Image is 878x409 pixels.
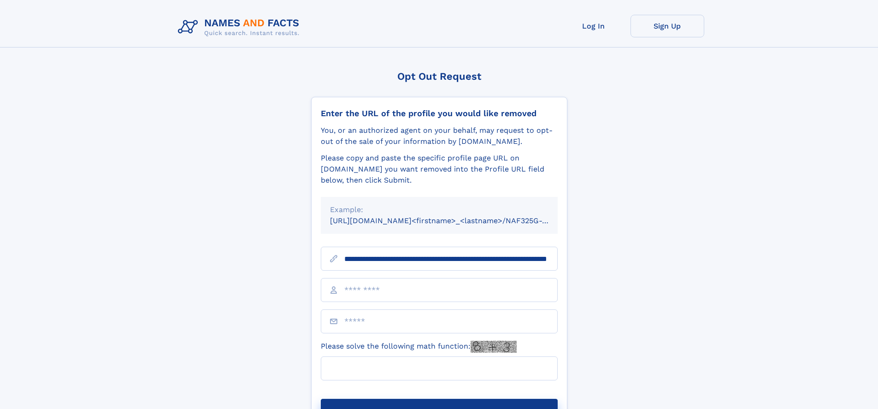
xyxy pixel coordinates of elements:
[321,153,558,186] div: Please copy and paste the specific profile page URL on [DOMAIN_NAME] you want removed into the Pr...
[330,216,575,225] small: [URL][DOMAIN_NAME]<firstname>_<lastname>/NAF325G-xxxxxxxx
[174,15,307,40] img: Logo Names and Facts
[330,204,548,215] div: Example:
[311,71,567,82] div: Opt Out Request
[321,125,558,147] div: You, or an authorized agent on your behalf, may request to opt-out of the sale of your informatio...
[321,341,517,353] label: Please solve the following math function:
[557,15,631,37] a: Log In
[321,108,558,119] div: Enter the URL of the profile you would like removed
[631,15,704,37] a: Sign Up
